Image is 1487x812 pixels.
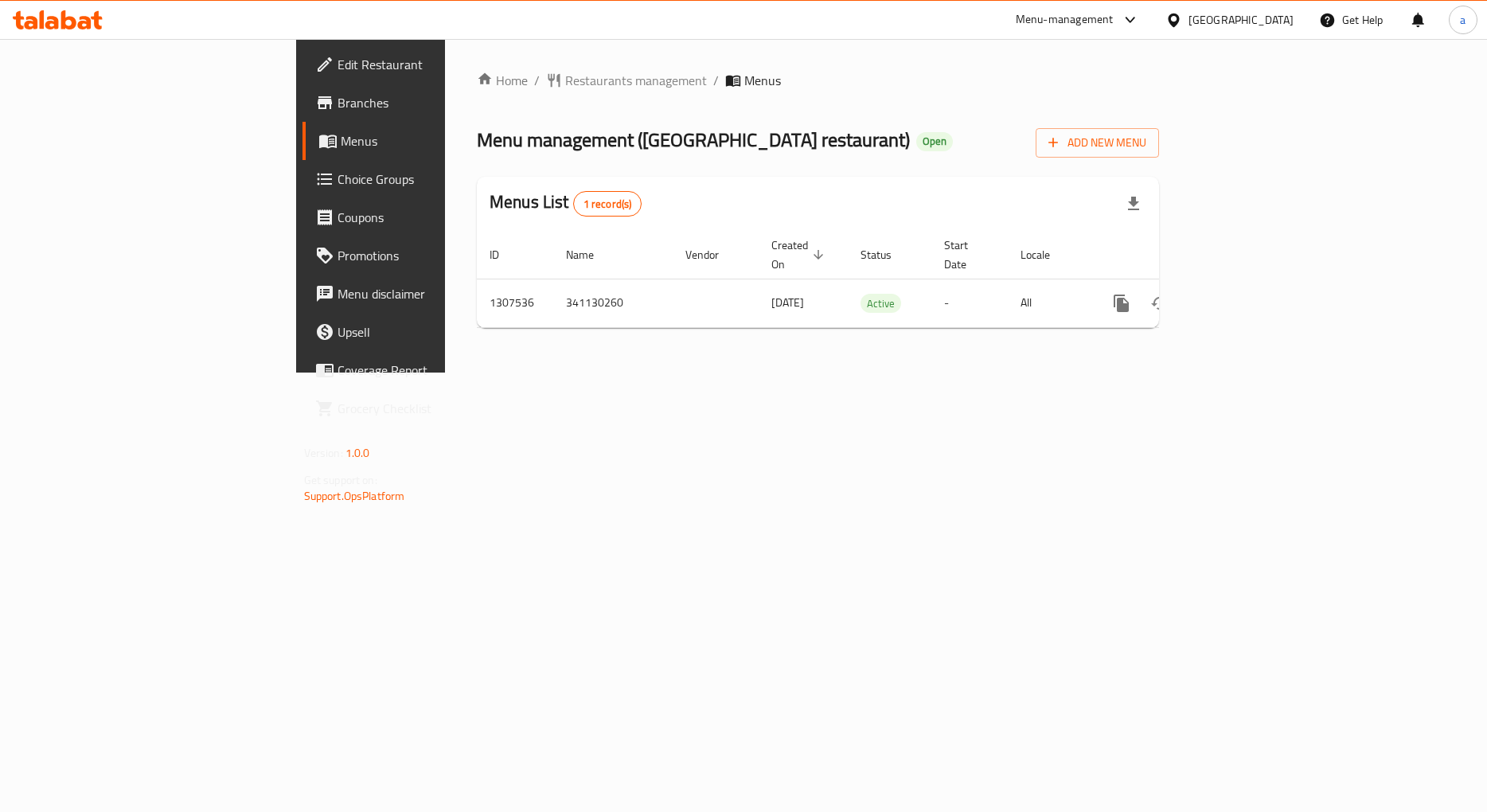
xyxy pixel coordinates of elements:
span: Get support on: [304,470,377,490]
span: 1.0.0 [345,443,370,463]
table: enhanced table [477,231,1268,328]
h2: Menus List [490,190,642,217]
a: Menus [302,122,544,160]
a: Branches [302,84,544,122]
a: Grocery Checklist [302,389,544,427]
span: Vendor [685,245,740,264]
span: Menu management ( [GEOGRAPHIC_DATA] restaurant ) [477,122,910,158]
span: a [1460,11,1466,29]
a: Support.OpsPlatform [304,486,405,506]
a: Promotions [302,236,544,275]
button: more [1103,284,1141,322]
span: Upsell [338,322,532,342]
span: Grocery Checklist [338,399,532,418]
span: Start Date [944,236,989,274]
a: Coverage Report [302,351,544,389]
span: Status [861,245,912,264]
div: Total records count [573,191,642,217]
div: [GEOGRAPHIC_DATA] [1188,11,1294,29]
td: - [931,279,1008,327]
a: Restaurants management [546,71,707,90]
span: Restaurants management [565,71,707,90]
nav: breadcrumb [477,71,1159,90]
span: Branches [338,93,532,112]
span: Edit Restaurant [338,55,532,74]
button: Change Status [1141,284,1179,322]
a: Choice Groups [302,160,544,198]
span: [DATE] [771,292,804,313]
th: Actions [1090,231,1268,279]
span: Add New Menu [1048,133,1146,153]
a: Edit Restaurant [302,45,544,84]
span: Coupons [338,208,532,227]
span: Locale [1021,245,1071,264]
a: Coupons [302,198,544,236]
span: Open [916,135,953,148]
span: Active [861,295,901,313]
a: Upsell [302,313,544,351]
span: Promotions [338,246,532,265]
span: Menus [341,131,532,150]
span: Choice Groups [338,170,532,189]
div: Open [916,132,953,151]
li: / [713,71,719,90]
button: Add New Menu [1036,128,1159,158]
span: 1 record(s) [574,197,642,212]
span: Created On [771,236,829,274]
td: 341130260 [553,279,673,327]
span: Name [566,245,615,264]
span: Version: [304,443,343,463]
td: All [1008,279,1090,327]
span: Menus [744,71,781,90]
a: Menu disclaimer [302,275,544,313]
div: Menu-management [1016,10,1114,29]
span: ID [490,245,520,264]
span: Coverage Report [338,361,532,380]
span: Menu disclaimer [338,284,532,303]
div: Export file [1114,185,1153,223]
